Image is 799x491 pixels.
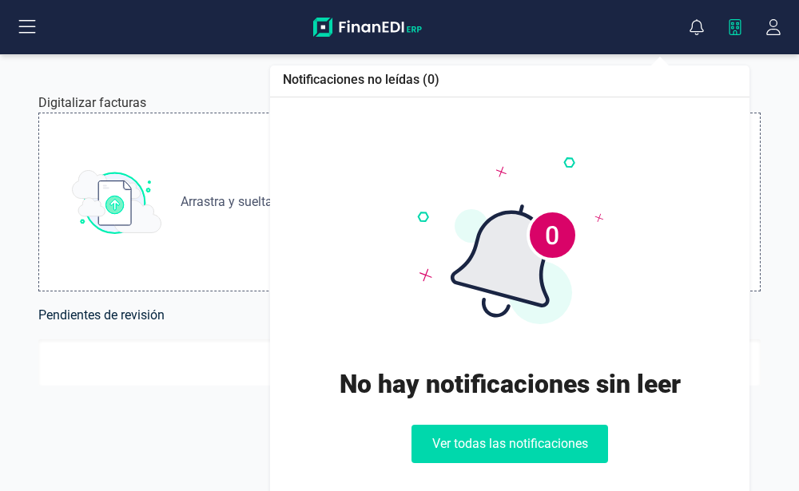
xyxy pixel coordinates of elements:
p: aquí o (máximo ) . [174,192,728,212]
img: Bicolor.svg [415,154,604,331]
h6: Pendientes de revisión [38,304,761,327]
div: Notificaciones no leídas (0) [283,72,439,90]
button: Ver todas las notificaciones [411,425,608,463]
div: No hay notificaciones sin leer [340,369,681,399]
img: subir_archivo [72,170,161,234]
p: Digitalizar facturas [38,93,146,113]
img: Logo Finanedi [313,18,422,37]
span: Arrastra y suelta los archivos con extensión [181,192,428,212]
